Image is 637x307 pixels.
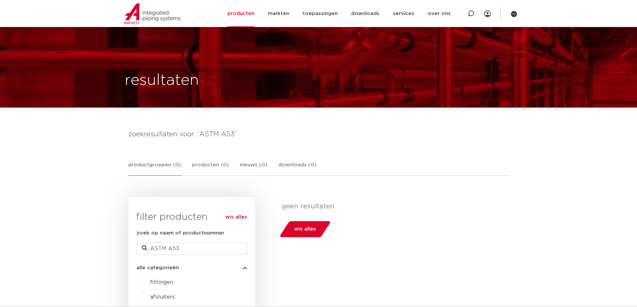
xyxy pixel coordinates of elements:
a: fittingen [150,280,173,285]
a: downloads (0) [278,161,317,175]
label: zoek op naam of productnummer [136,229,224,237]
span: alle categorieën [136,265,179,270]
a: wis alles [225,213,247,221]
span: wis alles [294,224,316,235]
a: nieuws (0) [240,161,268,175]
a: afsluiters [150,294,175,300]
button: alle categorieën [136,265,247,270]
h3: filter producten [136,210,247,224]
input: zoeken [136,243,247,255]
h1: resultaten [125,70,199,91]
a: producten (0) [192,161,229,175]
h4: zoekresultaten voor: 'ASTM A53' [128,129,509,140]
a: productgroepen (0) [128,161,181,176]
p: geen resultaten [282,202,504,210]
